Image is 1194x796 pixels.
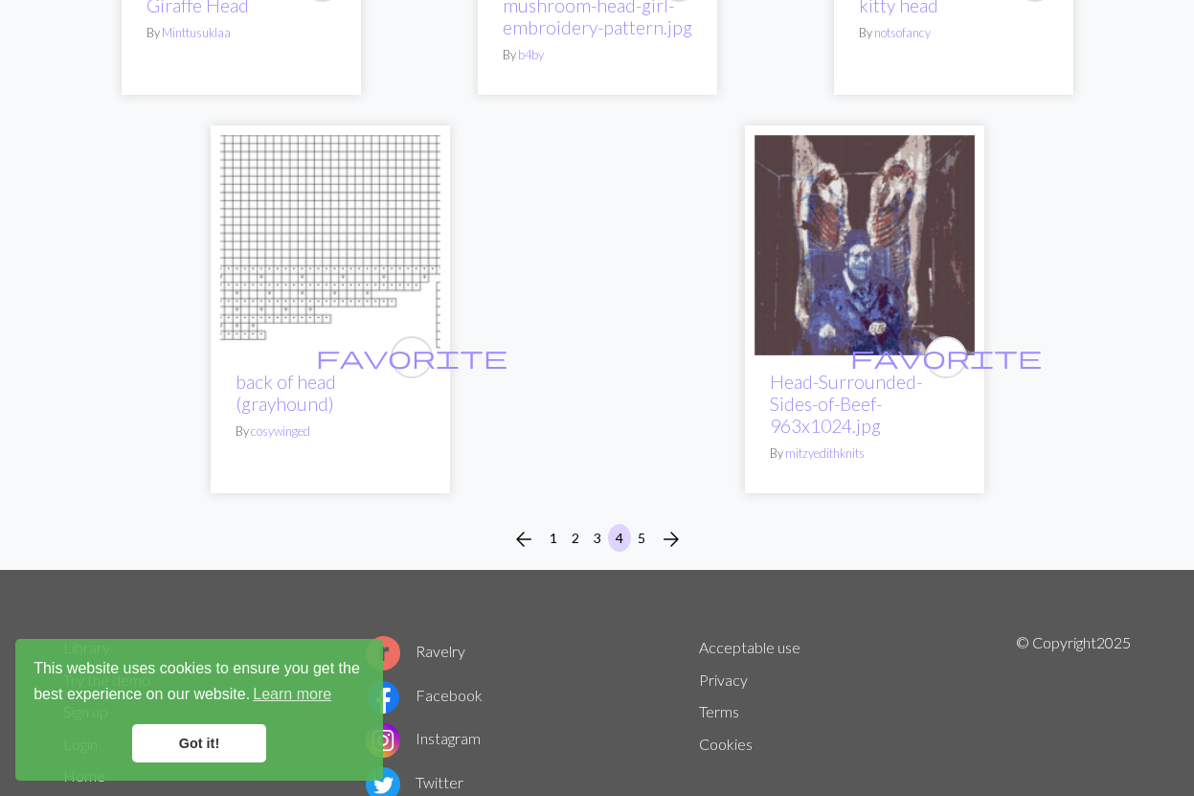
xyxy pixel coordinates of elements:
i: favourite [850,338,1042,376]
button: 2 [564,524,587,552]
span: favorite [850,342,1042,372]
a: b4by [518,47,544,62]
img: Instagram logo [366,723,400,758]
button: 1 [542,524,565,552]
span: arrow_forward [660,526,683,553]
p: By [236,422,425,441]
a: Head-Surrounded-Sides-of-Beef-963x1024.jpg [770,371,922,437]
div: cookieconsent [15,639,383,781]
button: Previous [505,524,543,555]
p: By [146,24,336,42]
a: cosywinged [251,423,310,439]
i: Previous [512,528,535,551]
a: Minttusuklaa [162,25,231,40]
img: Facebook logo [366,680,400,715]
img: Ravelry logo [366,636,400,671]
button: Next [652,524,690,555]
span: This website uses cookies to ensure you get the best experience on our website. [34,657,365,709]
a: dismiss cookie message [132,724,266,762]
a: Instagram [366,729,481,747]
p: By [770,444,959,463]
nav: Page navigation [505,524,690,555]
a: notsofancy [874,25,931,40]
button: 3 [586,524,609,552]
a: back of head (grayhound) [220,234,440,252]
i: favourite [316,338,507,376]
a: Cookies [699,735,753,753]
p: By [859,24,1048,42]
img: back of head (grayhound) [220,135,440,355]
a: Facebook [366,686,483,704]
button: favourite [391,336,433,378]
a: Head-Surrounded-Sides-of-Beef-963x1024.jpg [755,234,975,252]
a: Acceptable use [699,638,800,656]
img: Head-Surrounded-Sides-of-Beef-963x1024.jpg [755,135,975,355]
a: back of head (grayhound) [236,371,336,415]
a: Privacy [699,671,748,689]
button: favourite [925,336,967,378]
button: 4 [608,524,631,552]
a: learn more about cookies [250,680,334,709]
span: arrow_back [512,526,535,553]
a: mitzyedithknits [785,445,865,461]
button: 5 [630,524,653,552]
p: By [503,46,692,64]
i: Next [660,528,683,551]
span: favorite [316,342,507,372]
a: Ravelry [366,642,465,660]
a: Terms [699,702,739,720]
a: Twitter [366,773,463,791]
